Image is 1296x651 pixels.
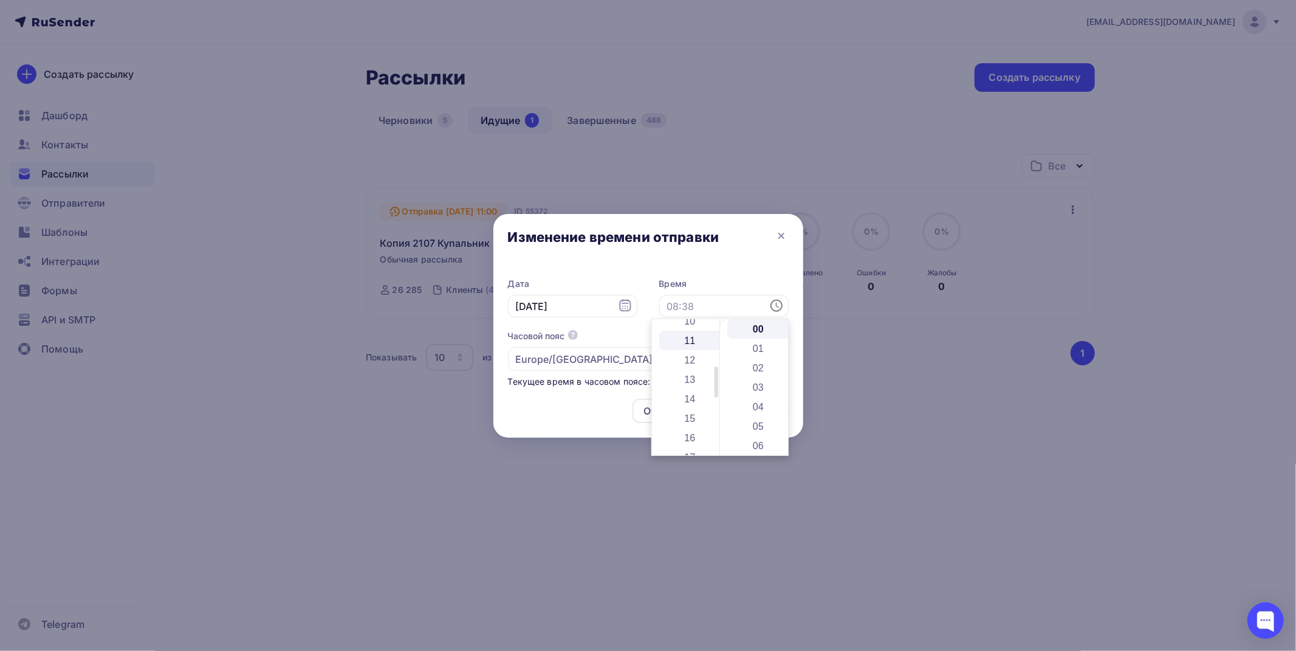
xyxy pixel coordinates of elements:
div: Текущее время в часовом поясе: 8:38:20 [508,376,789,388]
div: Europe/[GEOGRAPHIC_DATA] (+03:00) [516,352,697,367]
li: 17 [659,447,723,467]
li: 10 [659,311,723,331]
li: 05 [727,416,791,436]
li: 16 [659,428,723,447]
button: Часовой пояс Europe/[GEOGRAPHIC_DATA] (+03:00) [508,330,789,371]
label: Дата [508,278,637,290]
li: 04 [727,397,791,416]
li: 11 [659,331,723,350]
li: 14 [659,389,723,408]
li: 00 [727,319,791,339]
li: 02 [727,358,791,377]
li: 03 [727,377,791,397]
label: Время [659,278,789,290]
div: Отменить [643,404,692,418]
li: 15 [659,408,723,428]
li: 13 [659,370,723,389]
div: Изменение времени отправки [508,229,719,246]
div: Часовой пояс [508,330,565,342]
li: 01 [727,339,791,358]
input: 14.08.2025 [508,295,637,318]
input: 08:38 [659,295,789,318]
li: 12 [659,350,723,370]
li: 06 [727,436,791,455]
